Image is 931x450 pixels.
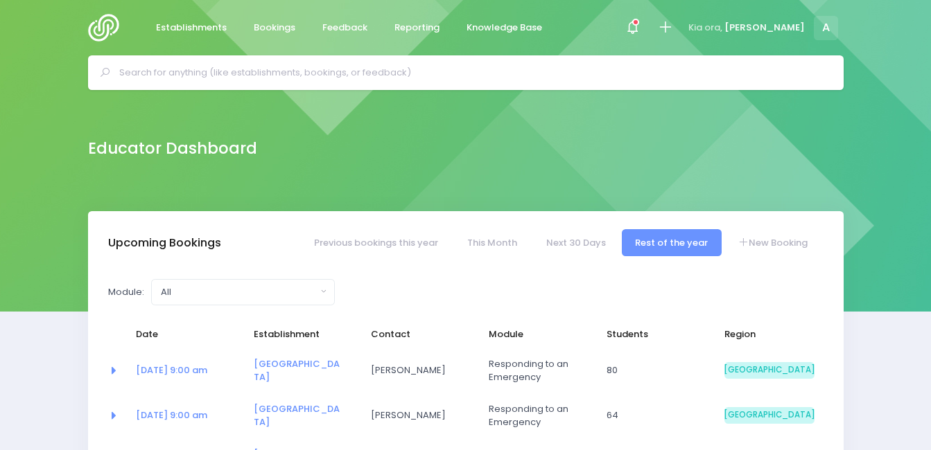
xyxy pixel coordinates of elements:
[362,393,480,438] td: Deborah Keach
[724,362,815,379] span: [GEOGRAPHIC_DATA]
[688,21,722,35] span: Kia ora,
[254,21,295,35] span: Bookings
[127,348,245,393] td: <a href="https://app.stjis.org.nz/bookings/523918" class="font-weight-bold">26 Aug at 9:00 am</a>
[394,21,440,35] span: Reporting
[453,229,530,256] a: This Month
[245,393,363,438] td: <a href="https://app.stjis.org.nz/establishments/200221" class="font-weight-bold">Romahapa School...
[243,15,307,42] a: Bookings
[724,21,805,35] span: [PERSON_NAME]
[145,15,238,42] a: Establishments
[724,327,815,341] span: Region
[715,348,824,393] td: South Island
[489,402,579,429] span: Responding to an Emergency
[371,363,461,377] span: [PERSON_NAME]
[622,229,722,256] a: Rest of the year
[480,393,598,438] td: Responding to an Emergency
[598,348,715,393] td: 80
[311,15,379,42] a: Feedback
[607,408,697,422] span: 64
[88,14,128,42] img: Logo
[254,357,340,384] a: [GEOGRAPHIC_DATA]
[88,139,257,158] h2: Educator Dashboard
[489,357,579,384] span: Responding to an Emergency
[300,229,451,256] a: Previous bookings this year
[607,363,697,377] span: 80
[136,408,207,422] a: [DATE] 9:00 am
[533,229,620,256] a: Next 30 Days
[362,348,480,393] td: Karli van Staden
[724,229,821,256] a: New Booking
[156,21,227,35] span: Establishments
[383,15,451,42] a: Reporting
[127,393,245,438] td: <a href="https://app.stjis.org.nz/bookings/523983" class="font-weight-bold">09 Sep at 9:00 am</a>
[607,327,697,341] span: Students
[108,236,221,250] h3: Upcoming Bookings
[489,327,579,341] span: Module
[724,407,815,424] span: [GEOGRAPHIC_DATA]
[119,62,824,83] input: Search for anything (like establishments, bookings, or feedback)
[715,393,824,438] td: South Island
[254,402,340,429] a: [GEOGRAPHIC_DATA]
[136,363,207,377] a: [DATE] 9:00 am
[371,408,461,422] span: [PERSON_NAME]
[151,279,335,305] button: All
[254,327,344,341] span: Establishment
[371,327,461,341] span: Contact
[598,393,715,438] td: 64
[480,348,598,393] td: Responding to an Emergency
[455,15,554,42] a: Knowledge Base
[136,327,226,341] span: Date
[161,285,317,299] div: All
[245,348,363,393] td: <a href="https://app.stjis.org.nz/establishments/203657" class="font-weight-bold">North East Vall...
[467,21,542,35] span: Knowledge Base
[108,285,144,299] label: Module:
[814,16,838,40] span: A
[322,21,367,35] span: Feedback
